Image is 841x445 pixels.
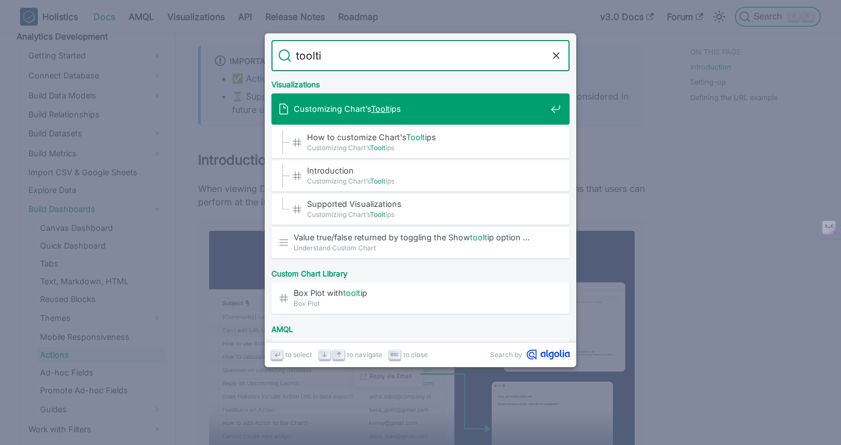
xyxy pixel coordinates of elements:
[271,160,570,191] a: Introduction​Customizing Chart’sTooltips
[335,350,343,359] svg: Arrow up
[370,177,385,185] mark: Toolt
[294,298,546,309] span: Box Plot
[403,349,428,360] span: to close
[470,233,487,242] mark: toolt
[370,144,385,152] mark: Toolt
[307,209,546,220] span: Customizing Chart’s ips
[271,127,570,158] a: How to customize Chart'sTooltips​Customizing Chart’sTooltips
[320,350,329,359] svg: Arrow down
[294,288,546,298] span: Box Plot with ip​
[550,49,563,62] button: Clear the query
[271,194,570,225] a: Supported Visualizations​Customizing Chart’sTooltips
[285,349,312,360] span: to select
[490,349,522,360] span: Search by
[294,232,546,243] span: Value true/false returned by toggling the Show ip option …
[490,349,570,360] a: Search byAlgolia
[343,288,360,298] mark: toolt
[371,104,390,113] mark: Toolt
[269,71,572,93] div: Visualizations
[307,142,546,153] span: Customizing Chart’s ips
[307,165,546,176] span: Introduction​
[347,349,382,360] span: to navigate
[271,93,570,125] a: Customizing Chart’sTooltips
[307,199,546,209] span: Supported Visualizations​
[527,349,570,360] svg: Algolia
[271,283,570,314] a: Box Plot withtooltip​Box Plot
[307,176,546,186] span: Customizing Chart’s ips
[269,260,572,283] div: Custom Chart Library
[273,350,281,359] svg: Enter key
[370,210,385,219] mark: Toolt
[307,132,546,142] span: How to customize Chart's ips​
[291,40,550,71] input: Search docs
[294,243,546,253] span: Understand Custom Chart
[406,132,425,142] mark: Toolt
[294,103,546,114] span: Customizing Chart’s ips
[271,338,570,369] a: Holistics adds atooltip in code mode when hovering to …AML Relationship
[390,350,399,359] svg: Escape key
[271,227,570,258] a: Value true/false returned by toggling the Showtooltip option …Understand Custom Chart
[269,316,572,338] div: AMQL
